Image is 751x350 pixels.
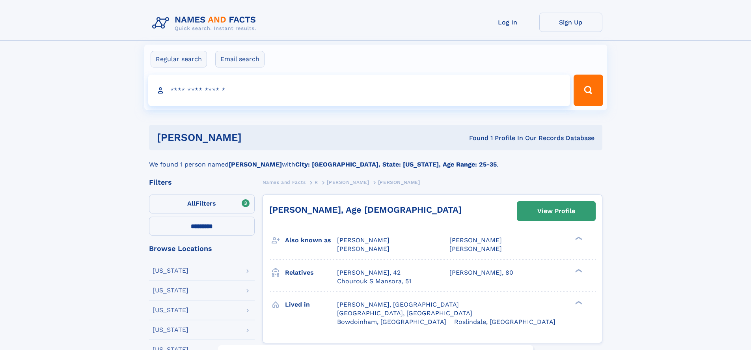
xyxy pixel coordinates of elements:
button: Search Button [574,75,603,106]
div: Browse Locations [149,245,255,252]
span: R [315,180,318,185]
div: [US_STATE] [153,327,188,333]
div: Filters [149,179,255,186]
div: [US_STATE] [153,268,188,274]
h1: [PERSON_NAME] [157,133,356,142]
label: Filters [149,195,255,213]
h3: Relatives [285,266,337,279]
span: [PERSON_NAME] [378,180,420,185]
span: [PERSON_NAME] [449,236,502,244]
div: ❯ [573,236,583,241]
div: ❯ [573,300,583,305]
span: All [187,200,196,207]
div: Found 1 Profile In Our Records Database [355,134,594,142]
span: [PERSON_NAME] [449,245,502,253]
div: View Profile [537,202,575,220]
span: [PERSON_NAME] [337,236,389,244]
span: Bowdoinham, [GEOGRAPHIC_DATA] [337,318,446,326]
h3: Also known as [285,234,337,247]
div: We found 1 person named with . [149,150,602,169]
div: ❯ [573,268,583,273]
a: [PERSON_NAME], 42 [337,268,401,277]
b: [PERSON_NAME] [229,161,282,168]
div: [US_STATE] [153,287,188,294]
a: View Profile [517,202,595,221]
span: [GEOGRAPHIC_DATA], [GEOGRAPHIC_DATA] [337,309,472,317]
span: [PERSON_NAME], [GEOGRAPHIC_DATA] [337,301,459,308]
img: Logo Names and Facts [149,13,263,34]
span: Roslindale, [GEOGRAPHIC_DATA] [454,318,555,326]
a: Sign Up [539,13,602,32]
div: [US_STATE] [153,307,188,313]
input: search input [148,75,570,106]
h3: Lived in [285,298,337,311]
a: [PERSON_NAME], 80 [449,268,513,277]
a: Log In [476,13,539,32]
label: Regular search [151,51,207,67]
a: Chourouk S Mansora, 51 [337,277,411,286]
a: Names and Facts [263,177,306,187]
span: [PERSON_NAME] [337,245,389,253]
b: City: [GEOGRAPHIC_DATA], State: [US_STATE], Age Range: 25-35 [295,161,497,168]
a: R [315,177,318,187]
a: [PERSON_NAME] [327,177,369,187]
label: Email search [215,51,265,67]
a: [PERSON_NAME], Age [DEMOGRAPHIC_DATA] [269,205,462,215]
span: [PERSON_NAME] [327,180,369,185]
